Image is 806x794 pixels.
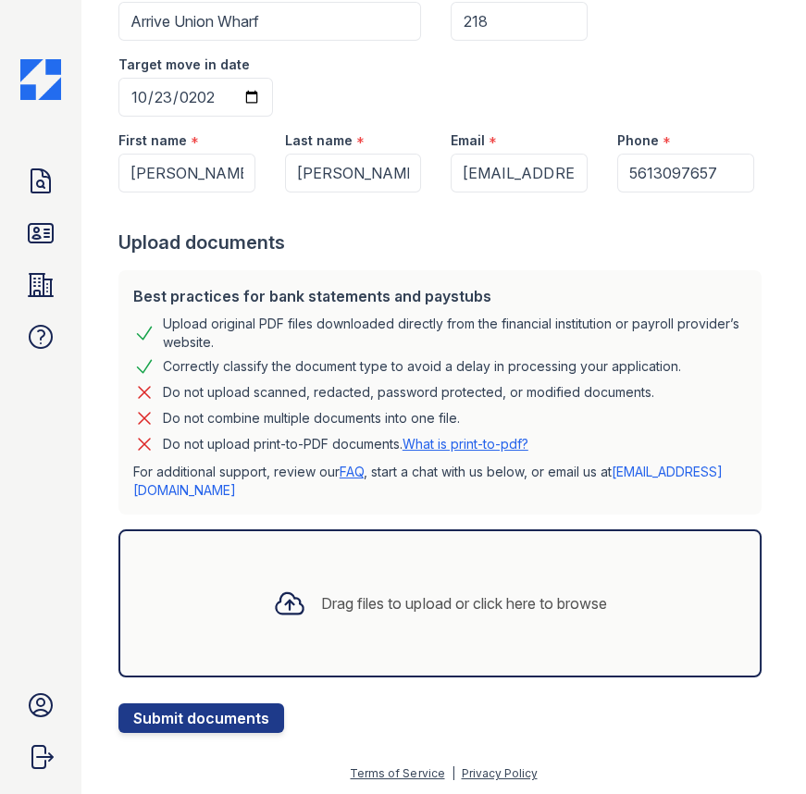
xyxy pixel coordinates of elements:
[118,703,284,733] button: Submit documents
[133,285,747,307] div: Best practices for bank statements and paystubs
[20,59,61,100] img: CE_Icon_Blue-c292c112584629df590d857e76928e9f676e5b41ef8f769ba2f05ee15b207248.png
[403,436,528,452] a: What is print-to-pdf?
[163,407,460,429] div: Do not combine multiple documents into one file.
[451,131,485,150] label: Email
[340,464,364,479] a: FAQ
[163,355,681,378] div: Correctly classify the document type to avoid a delay in processing your application.
[118,131,187,150] label: First name
[163,381,654,403] div: Do not upload scanned, redacted, password protected, or modified documents.
[285,131,353,150] label: Last name
[451,766,454,780] div: |
[321,592,606,614] div: Drag files to upload or click here to browse
[350,766,444,780] a: Terms of Service
[133,463,747,500] p: For additional support, review our , start a chat with us below, or email us at
[163,315,747,352] div: Upload original PDF files downloaded directly from the financial institution or payroll provider’...
[118,56,250,74] label: Target move in date
[617,131,659,150] label: Phone
[118,230,769,255] div: Upload documents
[461,766,537,780] a: Privacy Policy
[163,435,528,453] p: Do not upload print-to-PDF documents.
